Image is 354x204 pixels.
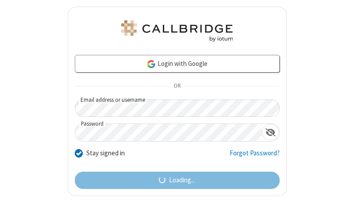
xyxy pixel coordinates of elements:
iframe: Chat [332,181,347,198]
img: google-icon.png [146,59,156,69]
a: Forgot Password? [230,148,280,165]
input: Email address or username [75,100,280,117]
input: Password [75,124,262,141]
div: Show password [262,124,279,140]
span: Loading... [169,175,195,185]
button: Loading... [75,172,280,189]
span: OR [170,80,184,92]
a: Login with Google [75,55,280,73]
label: Stay signed in [86,148,125,158]
img: Astra [119,20,235,42]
